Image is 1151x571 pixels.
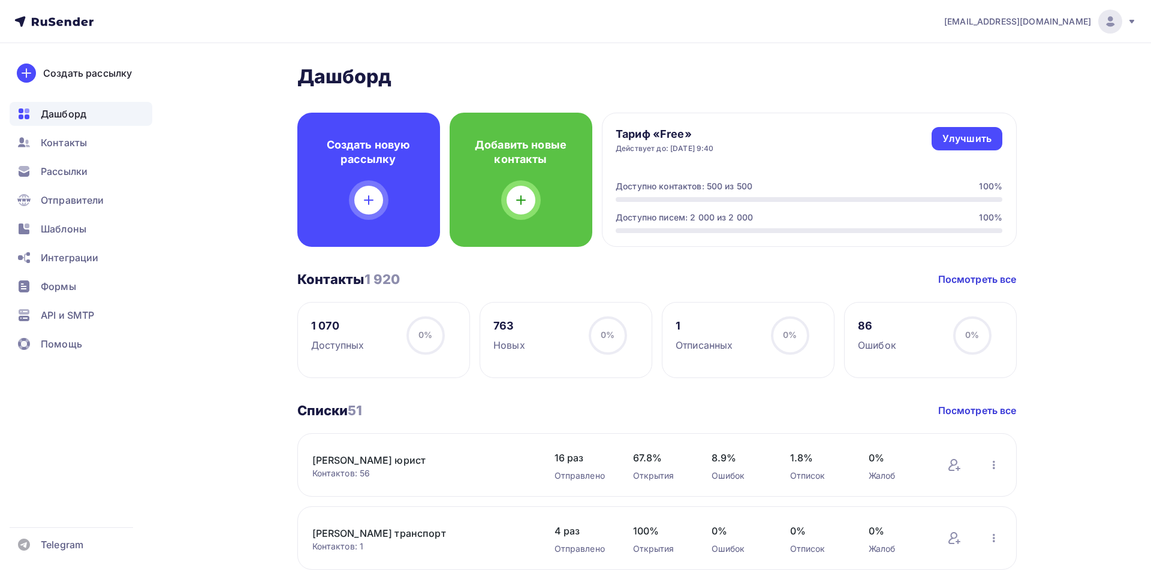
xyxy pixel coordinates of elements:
[317,138,421,167] h4: Создать новую рассылку
[418,330,432,340] span: 0%
[311,319,364,333] div: 1 070
[297,402,363,419] h3: Списки
[43,66,132,80] div: Создать рассылку
[555,543,609,555] div: Отправлено
[312,540,531,552] div: Контактов: 1
[712,451,766,465] span: 8.9%
[10,159,152,183] a: Рассылки
[41,164,88,179] span: Рассылки
[869,451,923,465] span: 0%
[312,526,516,540] a: [PERSON_NAME] транспорт
[938,403,1017,418] a: Посмотреть все
[858,338,896,352] div: Ошибок
[41,308,94,322] span: API и SMTP
[41,193,104,207] span: Отправители
[676,338,733,352] div: Отписанных
[616,180,752,192] div: Доступно контактов: 500 из 500
[942,132,992,146] div: Улучшить
[616,144,714,153] div: Действует до: [DATE] 9:40
[555,524,609,538] span: 4 раз
[41,337,82,351] span: Помощь
[493,338,525,352] div: Новых
[616,127,714,141] h4: Тариф «Free»
[348,403,362,418] span: 51
[41,250,98,265] span: Интеграции
[783,330,797,340] span: 0%
[869,524,923,538] span: 0%
[944,16,1091,28] span: [EMAIL_ADDRESS][DOMAIN_NAME]
[633,543,688,555] div: Открытия
[41,222,86,236] span: Шаблоны
[555,470,609,482] div: Отправлено
[979,212,1002,223] div: 100%
[10,274,152,298] a: Формы
[790,524,845,538] span: 0%
[633,524,688,538] span: 100%
[311,338,364,352] div: Доступных
[965,330,979,340] span: 0%
[41,537,83,552] span: Telegram
[869,470,923,482] div: Жалоб
[312,467,531,479] div: Контактов: 56
[869,543,923,555] div: Жалоб
[944,10,1137,34] a: [EMAIL_ADDRESS][DOMAIN_NAME]
[601,330,614,340] span: 0%
[858,319,896,333] div: 86
[979,180,1002,192] div: 100%
[790,470,845,482] div: Отписок
[10,131,152,155] a: Контакты
[297,65,1017,89] h2: Дашборд
[10,217,152,241] a: Шаблоны
[10,188,152,212] a: Отправители
[469,138,573,167] h4: Добавить новые контакты
[616,212,753,223] div: Доступно писем: 2 000 из 2 000
[712,543,766,555] div: Ошибок
[790,543,845,555] div: Отписок
[938,272,1017,286] a: Посмотреть все
[364,271,400,287] span: 1 920
[790,451,845,465] span: 1.8%
[712,470,766,482] div: Ошибок
[633,470,688,482] div: Открытия
[312,453,516,467] a: [PERSON_NAME] юрист
[555,451,609,465] span: 16 раз
[297,271,400,288] h3: Контакты
[712,524,766,538] span: 0%
[41,279,76,294] span: Формы
[633,451,688,465] span: 67.8%
[493,319,525,333] div: 763
[10,102,152,126] a: Дашборд
[676,319,733,333] div: 1
[41,135,87,150] span: Контакты
[41,107,86,121] span: Дашборд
